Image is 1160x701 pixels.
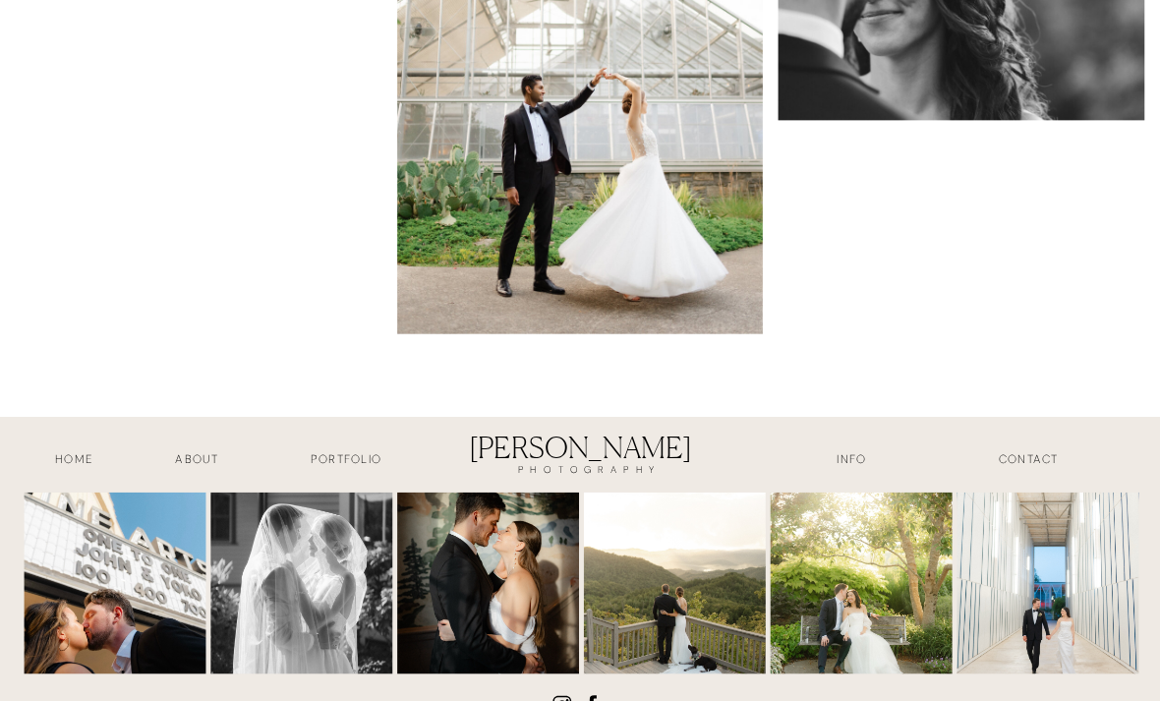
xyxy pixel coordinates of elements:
[957,494,1138,675] img: carousel album shared on Wed Jul 09 2025 | The incredible energy and life in ATX is due in no sma...
[770,494,952,675] img: carousel album shared on Fri Jul 18 2025 | Sneak peeks are in for Laura + Matt’s warm and joyous ...
[957,451,1101,474] a: contact
[24,494,205,675] img: carousel album shared on Fri Aug 22 2025 | Skee ball is kind of becoming a signature of mine. Sep...
[397,494,579,675] img: carousel album shared on Sun Jul 20 2025 | Keepin’ things classy with Heather + Blake. 🍸
[210,494,392,675] img: carousel album shared on Wed Jul 30 2025 | I have a real problem with narrowing down what images ...
[455,432,706,485] a: [PERSON_NAME]
[583,494,765,675] img: carousel album shared on Sat Jul 19 2025 | Sneak peeks have arrived for Rachael + Ryan’s (& Goose...
[803,451,899,474] a: INFO
[274,451,418,474] a: Portfolio
[27,451,123,474] a: HOME
[473,465,706,485] a: PHOTOGRAPHY
[148,451,245,474] a: about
